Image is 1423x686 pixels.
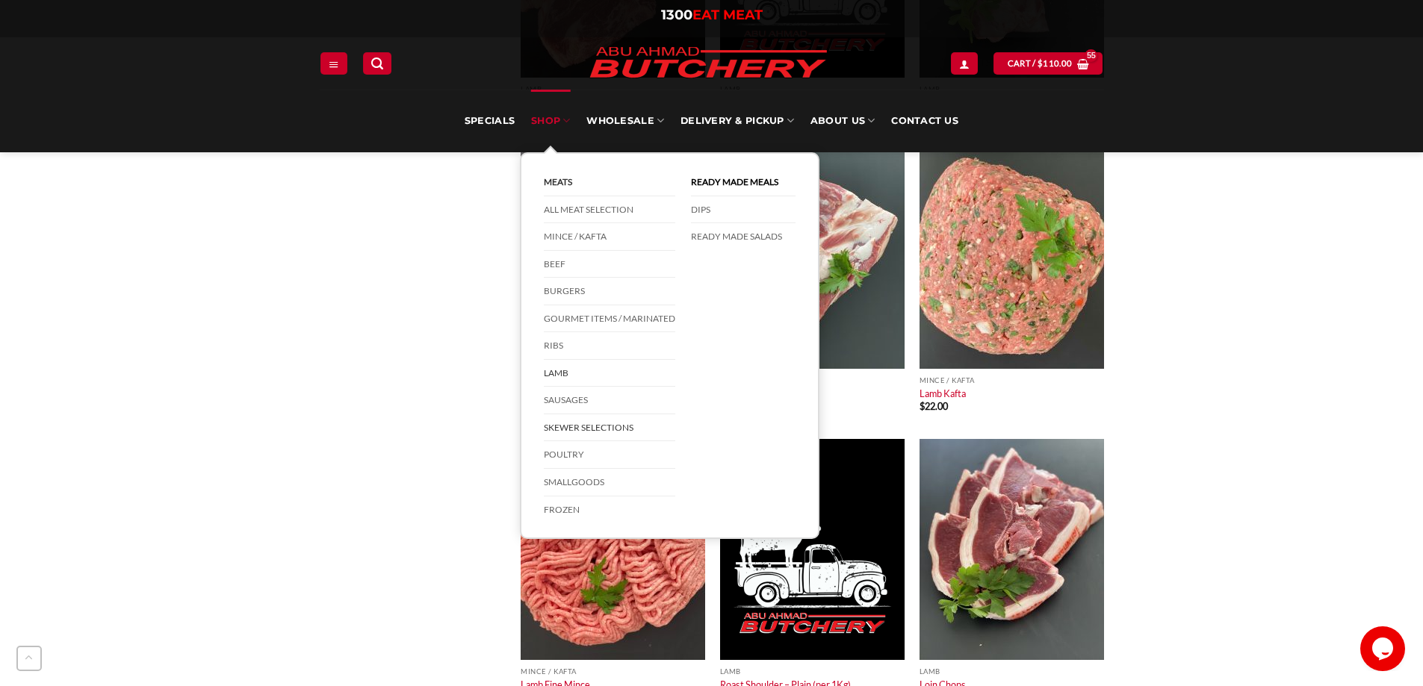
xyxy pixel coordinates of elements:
span: 1300 [661,7,692,23]
a: Meats [544,169,675,196]
p: Lamb [720,667,905,676]
a: Burgers [544,278,675,305]
a: Frozen [544,496,675,523]
a: Login [951,52,978,74]
a: Contact Us [891,90,958,152]
a: Skewer Selections [544,414,675,442]
span: $ [920,400,925,412]
img: Loin Chops [920,439,1104,660]
a: DIPS [691,196,796,224]
p: Mince / Kafta [920,376,1104,384]
iframe: chat widget [1360,626,1408,671]
a: About Us [810,90,875,152]
bdi: 110.00 [1038,58,1072,68]
span: $ [1038,57,1043,70]
a: Poultry [544,441,675,469]
a: Ready Made Salads [691,223,796,250]
a: Beef [544,251,675,278]
a: Ribs [544,332,675,360]
button: Go to top [16,646,42,671]
a: All Meat Selection [544,196,675,224]
a: Lamb [544,360,675,387]
img: Lamb Kafta [920,148,1104,369]
a: Delivery & Pickup [681,90,794,152]
bdi: 22.00 [920,400,948,412]
span: EAT MEAT [692,7,763,23]
a: Lamb Kafta [920,387,966,399]
p: Lamb [920,667,1104,676]
a: Menu [320,52,347,74]
a: SHOP [531,90,570,152]
p: Mince / Kafta [521,667,705,676]
a: Ready Made Meals [691,169,796,196]
a: Sausages [544,387,675,414]
a: Smallgoods [544,469,675,496]
a: Search [363,52,391,74]
span: Cart / [1008,57,1073,70]
a: Mince / Kafta [544,223,675,251]
img: Roast Shoulder - Plain (per 1Kg) [720,439,905,660]
a: 1300EAT MEAT [661,7,763,23]
a: Specials [465,90,515,152]
img: Abu Ahmad Butchery [577,37,839,90]
a: View cart [993,52,1103,74]
a: Gourmet Items / Marinated [544,305,675,333]
a: Wholesale [586,90,664,152]
img: Lamb Fine Mince [521,439,705,660]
